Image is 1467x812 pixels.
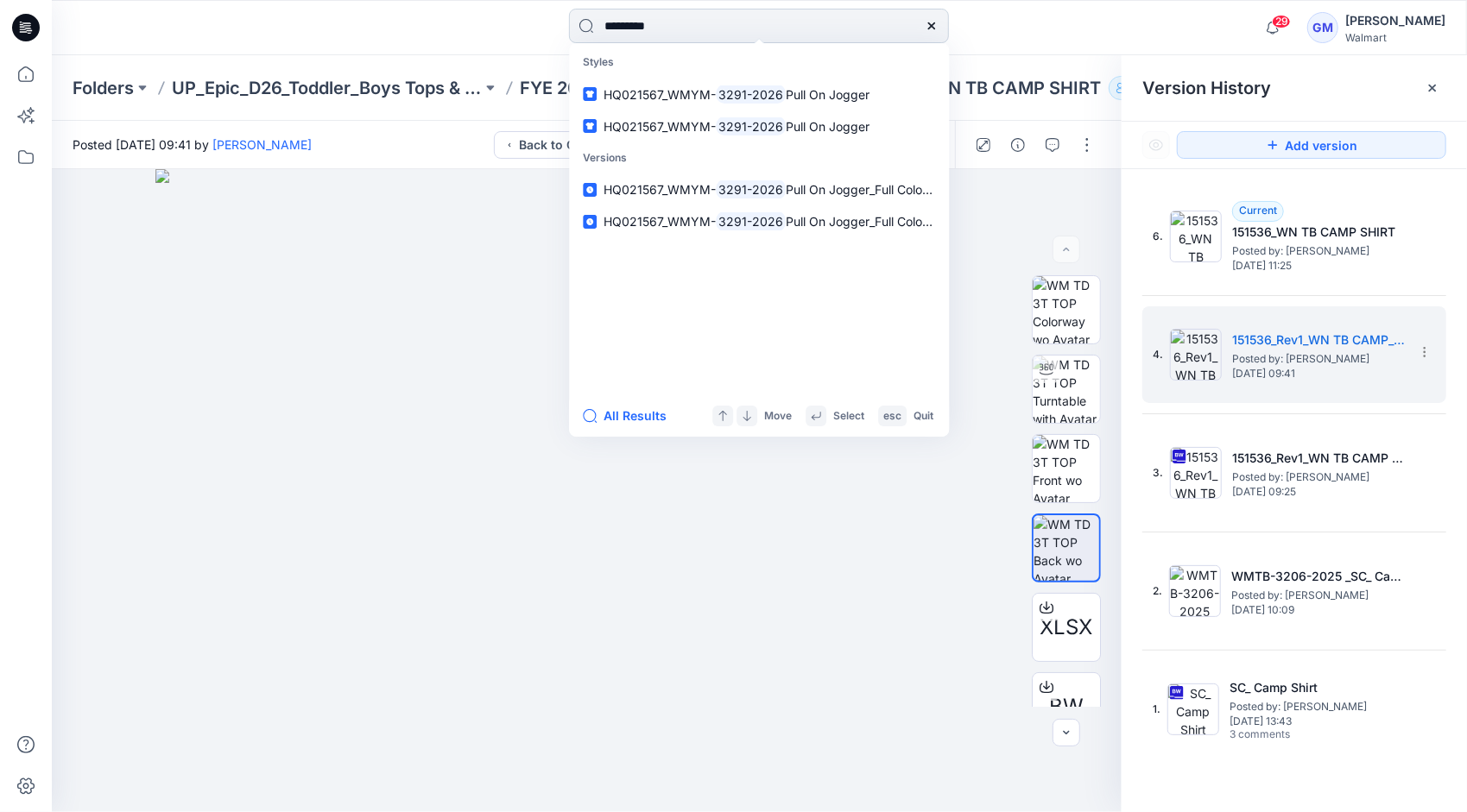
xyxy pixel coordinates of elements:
mark: 3291-2026 [716,211,786,231]
p: Styles [572,47,945,79]
span: [DATE] 11:25 [1232,260,1405,272]
span: Posted by: Gayan Mahawithanalage [1231,587,1404,604]
p: Move [764,407,792,425]
div: Walmart [1345,31,1445,44]
p: esc [883,407,901,425]
img: WM TD 3T TOP Front wo Avatar [1033,435,1100,502]
span: 3 comments [1230,728,1350,742]
h5: SC_ Camp Shirt [1230,677,1402,698]
button: Close [1426,81,1439,95]
span: HQ021567_WMYM- [604,182,716,197]
a: HQ021567_WMYM-3291-2026Pull On Jogger [572,110,945,142]
div: [PERSON_NAME] [1345,10,1445,31]
h5: WMTB-3206-2025 _SC_ Camp Shirt copy [1231,566,1404,587]
button: 49 [1109,76,1166,100]
a: HQ021567_WMYM-3291-2026Pull On Jogger_Full Colorway [572,173,945,205]
mark: 3291-2026 [716,179,786,199]
span: HQ021567_WMYM- [604,87,716,102]
span: Posted [DATE] 09:41 by [73,135,312,154]
img: SC_ Camp Shirt [1167,683,1219,735]
span: Posted by: Gayan Mahawithanalage [1232,350,1405,368]
img: WMTB-3206-2025 _SC_ Camp Shirt copy [1169,565,1221,617]
img: 151536_Rev1_WN TB CAMP_fullcolor [1170,329,1222,381]
p: Versions [572,142,945,174]
span: Current [1239,204,1277,217]
h5: 151536_Rev1_WN TB CAMP SHIRT [1232,448,1405,469]
a: HQ021567_WMYM-3291-2026Pull On Jogger [572,79,945,110]
button: Add version [1177,131,1446,159]
p: 151536_WN TB CAMP SHIRT [868,76,1102,100]
span: HQ021567_WMYM- [604,214,716,229]
a: HQ021567_WMYM-3291-2026Pull On Jogger_Full Colorway [572,205,945,237]
span: Posted by: Gayan Mahawithanalage [1232,469,1405,486]
span: 1. [1153,702,1160,717]
p: Select [833,407,864,425]
span: Posted by: Gayan Mahawithanalage [1230,698,1402,715]
span: XLSX [1040,612,1093,643]
span: 29 [1272,15,1291,28]
img: eyJhbGciOiJIUzI1NiIsImtpZCI6IjAiLCJzbHQiOiJzZXMiLCJ0eXAiOiJKV1QifQ.eyJkYXRhIjp7InR5cGUiOiJzdG9yYW... [155,169,1019,812]
span: BW [1049,691,1084,722]
h5: 151536_WN TB CAMP SHIRT [1232,222,1405,242]
span: 2. [1153,583,1162,599]
p: Quit [914,407,933,425]
img: WM TD 3T TOP Colorway wo Avatar [1033,276,1100,343]
span: [DATE] 10:09 [1231,604,1404,616]
img: 151536_WN TB CAMP SHIRT [1170,211,1222,262]
span: Pull On Jogger [786,119,869,134]
a: UP_Epic_D26_Toddler_Boys Tops & Bottoms [172,76,482,100]
img: WM TD 3T TOP Turntable with Avatar [1033,356,1100,423]
button: Back to Current Version [494,131,673,159]
img: WM TD 3T TOP Back wo Avatar [1034,515,1099,581]
span: [DATE] 13:43 [1230,715,1402,727]
span: Pull On Jogger_Full Colorway [786,214,950,229]
img: 151536_Rev1_WN TB CAMP SHIRT [1170,447,1222,499]
h5: 151536_Rev1_WN TB CAMP_fullcolor [1232,330,1405,350]
a: [PERSON_NAME] [212,137,312,152]
span: [DATE] 09:41 [1232,368,1405,380]
mark: 3291-2026 [716,85,786,104]
a: Folders [73,76,134,100]
a: FYE 2026 S2 UP Epic D26 Toddler Boy Tops & Bottoms [520,76,830,100]
button: All Results [583,406,678,426]
button: Show Hidden Versions [1142,131,1170,159]
span: Version History [1142,78,1271,98]
span: 4. [1153,347,1163,362]
span: Posted by: Gayan Mahawithanalage [1232,242,1405,260]
span: Pull On Jogger_Full Colorway [786,182,950,197]
mark: 3291-2026 [716,116,786,136]
span: HQ021567_WMYM- [604,119,716,134]
div: GM [1307,12,1338,43]
span: Pull On Jogger [786,87,869,102]
span: 3. [1153,465,1163,481]
button: Details [1004,131,1032,159]
span: [DATE] 09:25 [1232,486,1405,498]
span: 6. [1153,229,1163,244]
